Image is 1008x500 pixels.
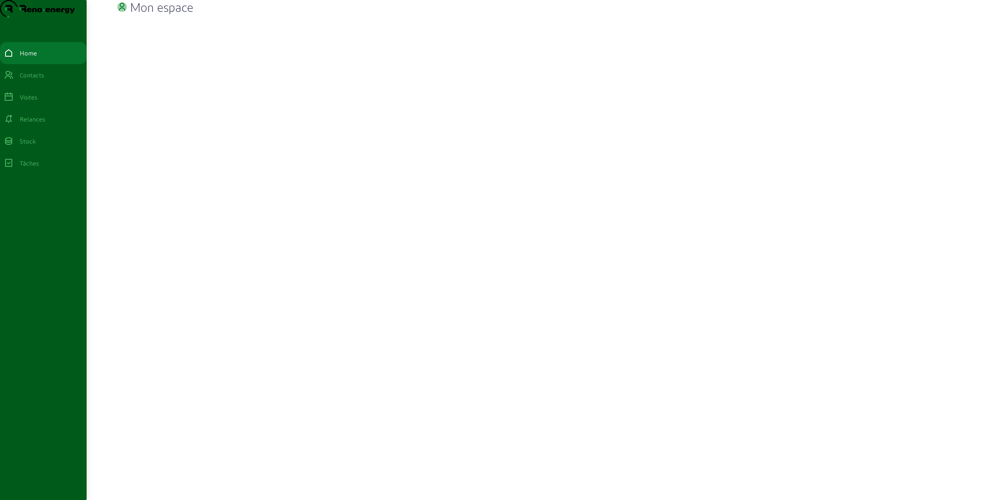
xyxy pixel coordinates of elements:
[20,92,37,102] div: Visites
[20,137,36,146] div: Stock
[20,70,44,80] div: Contacts
[20,48,37,58] div: Home
[20,159,39,168] div: Tâches
[20,114,45,124] div: Relances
